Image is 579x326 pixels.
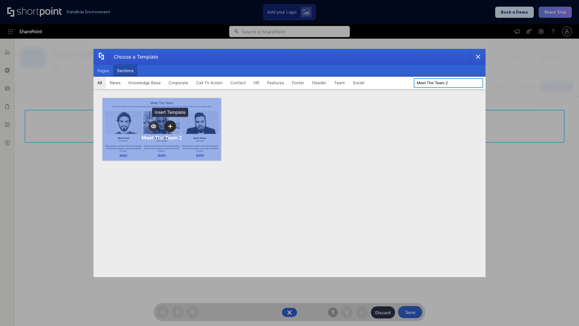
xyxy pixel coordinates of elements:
[263,77,288,89] button: Features
[414,78,483,88] input: Search
[113,65,138,77] button: Sections
[308,77,330,89] button: Header
[93,65,113,77] button: Pages
[142,135,182,141] div: Meet The Team 2
[250,77,263,89] button: HR
[192,77,226,89] button: Call To Action
[125,77,165,89] button: Knowledge Base
[349,77,368,89] button: Social
[106,77,125,89] button: News
[93,49,486,277] div: template selector
[226,77,250,89] button: Contact
[288,77,308,89] button: Footer
[109,49,158,64] div: Choose a Template
[330,77,349,89] button: Team
[165,77,192,89] button: Corporate
[93,77,106,89] button: All
[549,297,579,326] iframe: Chat Widget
